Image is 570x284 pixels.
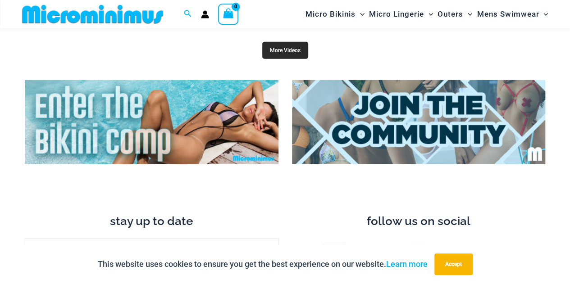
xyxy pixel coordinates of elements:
[438,3,463,26] span: Outers
[18,4,167,24] img: MM SHOP LOGO FLAT
[369,3,424,26] span: Micro Lingerie
[434,253,473,275] button: Accept
[292,80,546,165] img: Join Community 2
[25,80,278,165] img: Enter Bikini Comp
[306,3,356,26] span: Micro Bikinis
[367,3,435,26] a: Micro LingerieMenu ToggleMenu Toggle
[463,3,472,26] span: Menu Toggle
[474,3,550,26] a: Mens SwimwearMenu ToggleMenu Toggle
[539,3,548,26] span: Menu Toggle
[98,257,428,271] p: This website uses cookies to ensure you get the best experience on our website.
[302,1,552,27] nav: Site Navigation
[424,3,433,26] span: Menu Toggle
[184,9,192,20] a: Search icon link
[262,42,308,59] a: More Videos
[435,3,474,26] a: OutersMenu ToggleMenu Toggle
[386,259,428,269] a: Learn more
[292,214,546,229] h3: follow us on social
[201,10,209,18] a: Account icon link
[477,3,539,26] span: Mens Swimwear
[303,3,367,26] a: Micro BikinisMenu ToggleMenu Toggle
[356,3,365,26] span: Menu Toggle
[25,214,278,229] h3: stay up to date
[218,4,239,24] a: View Shopping Cart, empty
